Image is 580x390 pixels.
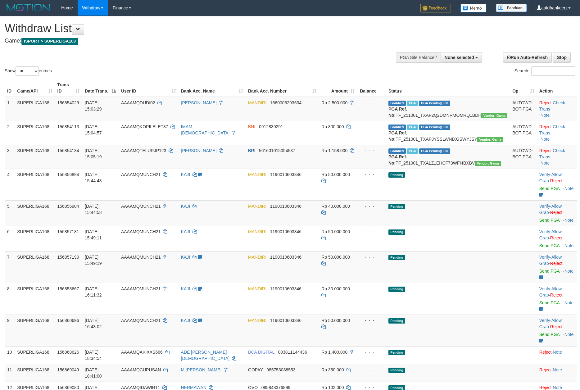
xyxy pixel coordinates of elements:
th: Date Trans.: activate to sort column descending [82,79,119,97]
td: 5 [5,200,15,226]
a: Send PGA [539,243,560,248]
span: Pending [388,204,405,209]
span: Copy 561601015054537 to clipboard [259,148,295,153]
a: KAJI [181,318,190,323]
img: panduan.png [496,4,527,12]
span: Rp 2.500.000 [321,100,347,105]
span: Copy 1660005293634 to clipboard [270,100,301,105]
span: Copy 1190010603346 to clipboard [270,318,301,323]
span: [DATE] 16:43:02 [85,318,102,329]
span: Rp 40.000.000 [321,204,350,209]
td: · · [537,121,577,145]
span: Vendor URL: https://trx31.1velocity.biz [475,161,501,166]
span: Copy 1190010603346 to clipboard [270,286,301,291]
span: Copy 1190010603346 to clipboard [270,172,301,177]
span: AAAAMQMUNCH21 [121,318,161,323]
div: - - - [360,171,383,178]
span: MANDIRI [248,286,266,291]
a: Stop [553,52,571,63]
th: Balance [357,79,386,97]
td: AUTOWD-BOT-PGA [510,121,537,145]
span: Pending [388,318,405,324]
td: 11 [5,364,15,382]
a: Allow Grab [539,255,562,266]
select: Showentries [16,66,39,76]
h4: Game: [5,38,380,44]
th: Status [386,79,510,97]
span: Copy 1190010603346 to clipboard [270,204,301,209]
span: · [539,172,562,183]
a: Note [564,243,574,248]
span: 156860696 [57,318,79,323]
td: SUPERLIGA168 [15,121,55,145]
td: 7 [5,251,15,283]
a: Note [553,367,562,372]
span: MANDIRI [248,100,266,105]
a: Run Auto-Refresh [503,52,552,63]
a: Note [564,269,574,274]
img: Feedback.jpg [420,4,451,12]
div: - - - [360,124,383,130]
a: Verify [539,229,550,234]
a: Allow Grab [539,318,562,329]
span: PGA Pending [419,148,450,154]
th: ID [5,79,15,97]
td: SUPERLIGA168 [15,145,55,169]
button: None selected [441,52,482,63]
span: Vendor URL: https://trx31.1velocity.biz [477,137,503,142]
a: KAJI [181,286,190,291]
span: PGA Pending [419,125,450,130]
span: Copy 1190010603346 to clipboard [270,229,301,234]
a: Reject [539,367,552,372]
span: 156854134 [57,148,79,153]
span: Copy 0912839291 to clipboard [259,124,283,129]
div: - - - [360,203,383,209]
span: [DATE] 18:41:00 [85,367,102,379]
span: AAAAMQKOPILELET87 [121,124,168,129]
td: SUPERLIGA168 [15,97,55,121]
span: Copy 003811144436 to clipboard [278,350,307,355]
span: [DATE] 16:11:32 [85,286,102,297]
td: · · [537,226,577,251]
a: ADE [PERSON_NAME][DEMOGRAPHIC_DATA] [181,350,230,361]
span: Copy 085753088553 to clipboard [266,367,295,372]
td: · [537,346,577,364]
td: · · [537,251,577,283]
a: Reject [550,324,563,329]
a: Verify [539,255,550,260]
span: Pending [388,255,405,260]
a: Reject [539,100,552,105]
a: Reject [539,148,552,153]
span: 156854029 [57,100,79,105]
span: Copy 1190010603346 to clipboard [270,255,301,260]
td: AUTOWD-BOT-PGA [510,97,537,121]
a: Note [541,137,550,142]
td: AUTOWD-BOT-PGA [510,145,537,169]
a: Reject [550,261,563,266]
span: Rp 50.000.000 [321,172,350,177]
span: AAAAMQMUNCH21 [121,286,161,291]
a: [PERSON_NAME] [181,100,217,105]
td: SUPERLIGA168 [15,200,55,226]
span: Rp 800.000 [321,124,344,129]
span: AAAAMQMUNCH21 [121,204,161,209]
span: 156857181 [57,229,79,234]
a: Send PGA [539,300,560,305]
div: - - - [360,367,383,373]
span: Rp 50.000.000 [321,318,350,323]
a: Note [564,332,574,337]
span: 156869049 [57,367,79,372]
a: KAJI [181,229,190,234]
a: Send PGA [539,218,560,223]
span: 156858667 [57,286,79,291]
a: Send PGA [539,269,560,274]
a: Send PGA [539,186,560,191]
a: Note [553,350,562,355]
a: Allow Grab [539,286,562,297]
span: Marked by aafsengchandara [407,148,418,154]
span: · [539,204,562,215]
td: · [537,364,577,382]
div: - - - [360,147,383,154]
a: Verify [539,286,550,291]
a: Note [564,300,574,305]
